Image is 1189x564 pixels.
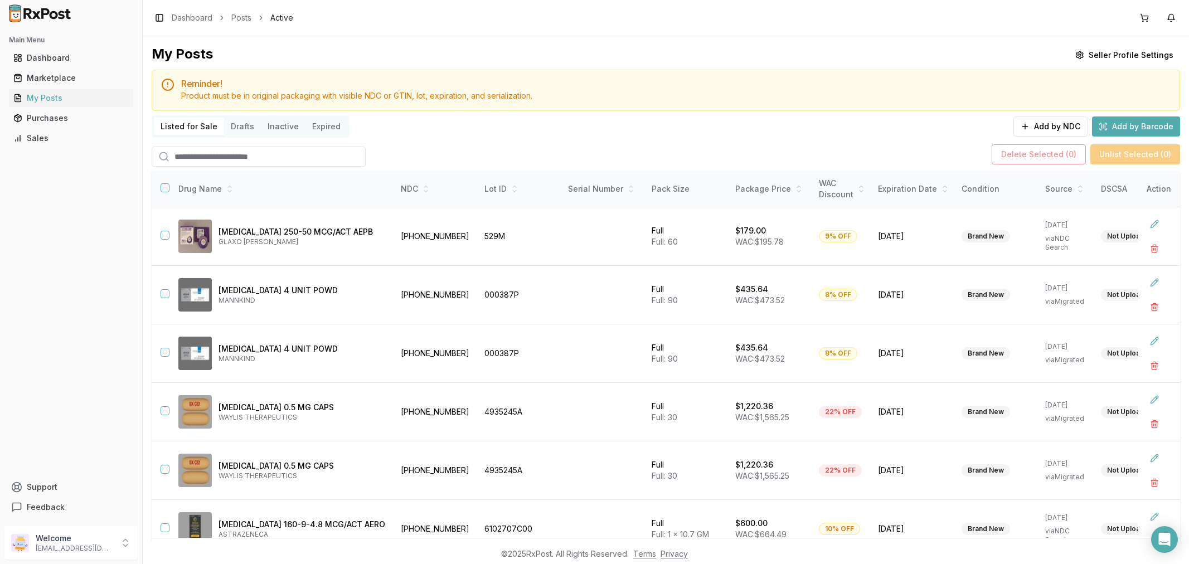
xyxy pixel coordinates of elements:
[735,284,768,295] p: $435.64
[878,289,948,300] span: [DATE]
[1101,523,1159,535] div: Not Uploaded
[261,118,305,135] button: Inactive
[394,207,478,266] td: [PHONE_NUMBER]
[735,295,785,305] span: WAC: $473.52
[478,207,561,266] td: 529M
[1094,171,1178,207] th: DSCSA
[13,93,129,104] div: My Posts
[652,471,677,480] span: Full: 30
[1101,289,1159,301] div: Not Uploaded
[219,296,385,305] p: MANNKIND
[1045,513,1088,522] p: [DATE]
[4,49,138,67] button: Dashboard
[645,266,729,324] td: Full
[1101,230,1159,242] div: Not Uploaded
[1144,273,1164,293] button: Edit
[645,324,729,383] td: Full
[645,441,729,500] td: Full
[652,354,678,363] span: Full: 90
[1045,234,1088,252] p: via NDC Search
[270,12,293,23] span: Active
[1045,473,1088,482] p: via Migrated
[9,48,133,68] a: Dashboard
[819,347,857,359] div: 8% OFF
[645,207,729,266] td: Full
[1144,414,1164,434] button: Delete
[1138,171,1180,207] th: Action
[1045,401,1088,410] p: [DATE]
[1144,331,1164,351] button: Edit
[819,464,862,477] div: 22% OFF
[962,347,1010,359] div: Brand New
[962,406,1010,418] div: Brand New
[219,354,385,363] p: MANNKIND
[1144,356,1164,376] button: Delete
[9,108,133,128] a: Purchases
[478,324,561,383] td: 000387P
[394,383,478,441] td: [PHONE_NUMBER]
[224,118,261,135] button: Drafts
[1045,221,1088,230] p: [DATE]
[1144,473,1164,493] button: Delete
[13,52,129,64] div: Dashboard
[645,171,729,207] th: Pack Size
[219,460,385,471] p: [MEDICAL_DATA] 0.5 MG CAPS
[962,230,1010,242] div: Brand New
[735,225,766,236] p: $179.00
[4,69,138,87] button: Marketplace
[231,12,251,23] a: Posts
[4,129,138,147] button: Sales
[13,113,129,124] div: Purchases
[735,237,784,246] span: WAC: $195.78
[4,4,76,22] img: RxPost Logo
[9,88,133,108] a: My Posts
[172,12,212,23] a: Dashboard
[1144,448,1164,468] button: Edit
[819,178,865,200] div: WAC Discount
[735,518,768,529] p: $600.00
[735,354,785,363] span: WAC: $473.52
[735,471,789,480] span: WAC: $1,565.25
[178,395,212,429] img: Avodart 0.5 MG CAPS
[962,289,1010,301] div: Brand New
[878,348,948,359] span: [DATE]
[219,413,385,422] p: WAYLIS THERAPEUTICS
[181,90,1171,101] div: Product must be in original packaging with visible NDC or GTIN, lot, expiration, and serialization.
[1151,526,1178,553] div: Open Intercom Messenger
[9,128,133,148] a: Sales
[1101,406,1159,418] div: Not Uploaded
[633,549,656,558] a: Terms
[819,523,860,535] div: 10% OFF
[484,183,555,195] div: Lot ID
[394,266,478,324] td: [PHONE_NUMBER]
[878,406,948,417] span: [DATE]
[1045,356,1088,364] p: via Migrated
[478,383,561,441] td: 4935245A
[652,237,678,246] span: Full: 60
[735,401,773,412] p: $1,220.36
[878,183,948,195] div: Expiration Date
[819,230,857,242] div: 9% OFF
[219,343,385,354] p: [MEDICAL_DATA] 4 UNIT POWD
[36,533,113,544] p: Welcome
[219,519,385,530] p: [MEDICAL_DATA] 160-9-4.8 MCG/ACT AERO
[219,402,385,413] p: [MEDICAL_DATA] 0.5 MG CAPS
[1144,507,1164,527] button: Edit
[152,45,213,65] div: My Posts
[878,231,948,242] span: [DATE]
[1144,239,1164,259] button: Delete
[219,471,385,480] p: WAYLIS THERAPEUTICS
[1045,459,1088,468] p: [DATE]
[219,237,385,246] p: GLAXO [PERSON_NAME]
[4,497,138,517] button: Feedback
[178,183,385,195] div: Drug Name
[568,183,638,195] div: Serial Number
[652,295,678,305] span: Full: 90
[819,289,857,301] div: 8% OFF
[735,183,805,195] div: Package Price
[178,337,212,370] img: Afrezza 4 UNIT POWD
[962,523,1010,535] div: Brand New
[181,79,1171,88] h5: Reminder!
[735,412,789,422] span: WAC: $1,565.25
[661,549,688,558] a: Privacy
